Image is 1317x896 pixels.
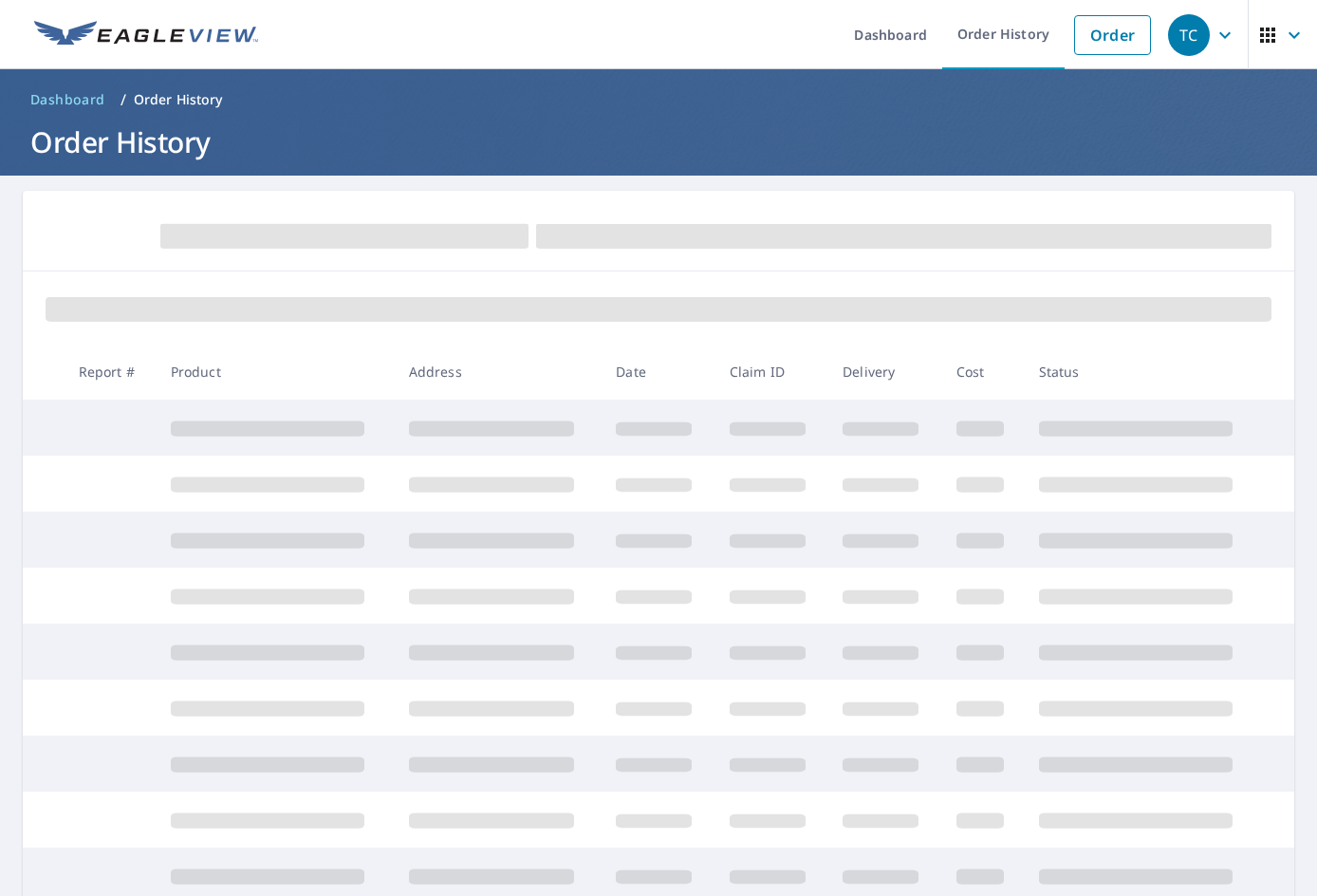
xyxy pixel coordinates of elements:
div: TC [1168,14,1210,56]
th: Product [156,344,394,400]
th: Address [394,344,602,400]
a: Dashboard [23,84,113,115]
th: Cost [941,344,1024,400]
p: Order History [134,90,223,109]
span: Dashboard [30,90,105,109]
a: Order [1074,15,1151,55]
img: EV Logo [34,21,258,49]
th: Date [601,344,714,400]
th: Delivery [827,344,940,400]
nav: breadcrumb [23,84,1294,115]
th: Status [1024,344,1262,400]
th: Claim ID [714,344,827,400]
li: / [121,88,126,111]
h1: Order History [23,122,1294,161]
th: Report # [64,344,156,400]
